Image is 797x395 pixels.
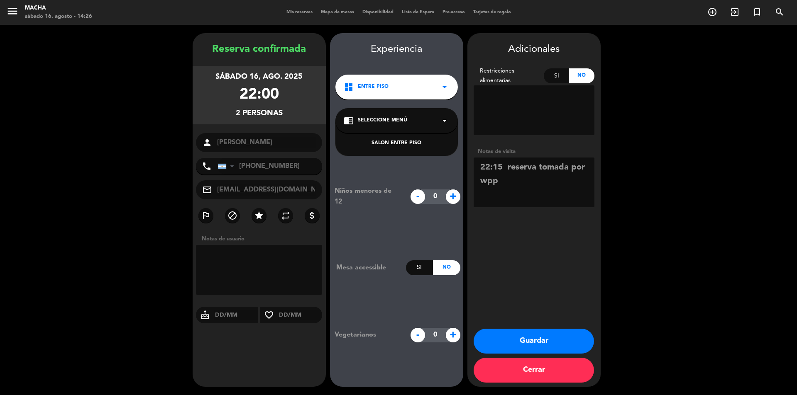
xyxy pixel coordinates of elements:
[307,211,317,221] i: attach_money
[344,116,354,126] i: chrome_reader_mode
[317,10,358,15] span: Mapa de mesas
[752,7,762,17] i: turned_in_not
[236,107,283,119] div: 2 personas
[474,41,594,58] div: Adicionales
[775,7,785,17] i: search
[730,7,740,17] i: exit_to_app
[281,211,291,221] i: repeat
[469,10,515,15] span: Tarjetas de regalo
[433,260,460,275] div: No
[215,71,303,83] div: sábado 16, ago. 2025
[411,328,425,342] span: -
[202,138,212,148] i: person
[330,262,406,273] div: Mesa accessible
[6,5,19,20] button: menu
[328,186,406,207] div: Niños menores de 12
[411,189,425,204] span: -
[474,66,544,85] div: Restricciones alimentarias
[254,211,264,221] i: star
[438,10,469,15] span: Pre-acceso
[358,116,407,125] span: Seleccione Menú
[218,158,237,174] div: Argentina: +54
[260,310,278,320] i: favorite_border
[193,41,326,58] div: Reserva confirmada
[474,329,594,354] button: Guardar
[446,189,460,204] span: +
[328,330,406,340] div: Vegetarianos
[569,68,594,83] div: No
[440,82,450,92] i: arrow_drop_down
[358,83,389,91] span: ENTRE PISO
[330,41,463,58] div: Experiencia
[344,139,450,148] div: SALON ENTRE PISO
[227,211,237,221] i: block
[202,185,212,195] i: mail_outline
[474,358,594,383] button: Cerrar
[707,7,717,17] i: add_circle_outline
[25,4,92,12] div: Macha
[201,211,211,221] i: outlined_flag
[406,260,433,275] div: Si
[196,310,214,320] i: cake
[198,235,326,243] div: Notas de usuario
[440,116,450,126] i: arrow_drop_down
[278,310,323,320] input: DD/MM
[25,12,92,21] div: sábado 16. agosto - 14:26
[202,161,212,171] i: phone
[358,10,398,15] span: Disponibilidad
[446,328,460,342] span: +
[398,10,438,15] span: Lista de Espera
[214,310,259,320] input: DD/MM
[240,83,279,107] div: 22:00
[344,82,354,92] i: dashboard
[474,147,594,156] div: Notas de visita
[544,68,569,83] div: Si
[6,5,19,17] i: menu
[282,10,317,15] span: Mis reservas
